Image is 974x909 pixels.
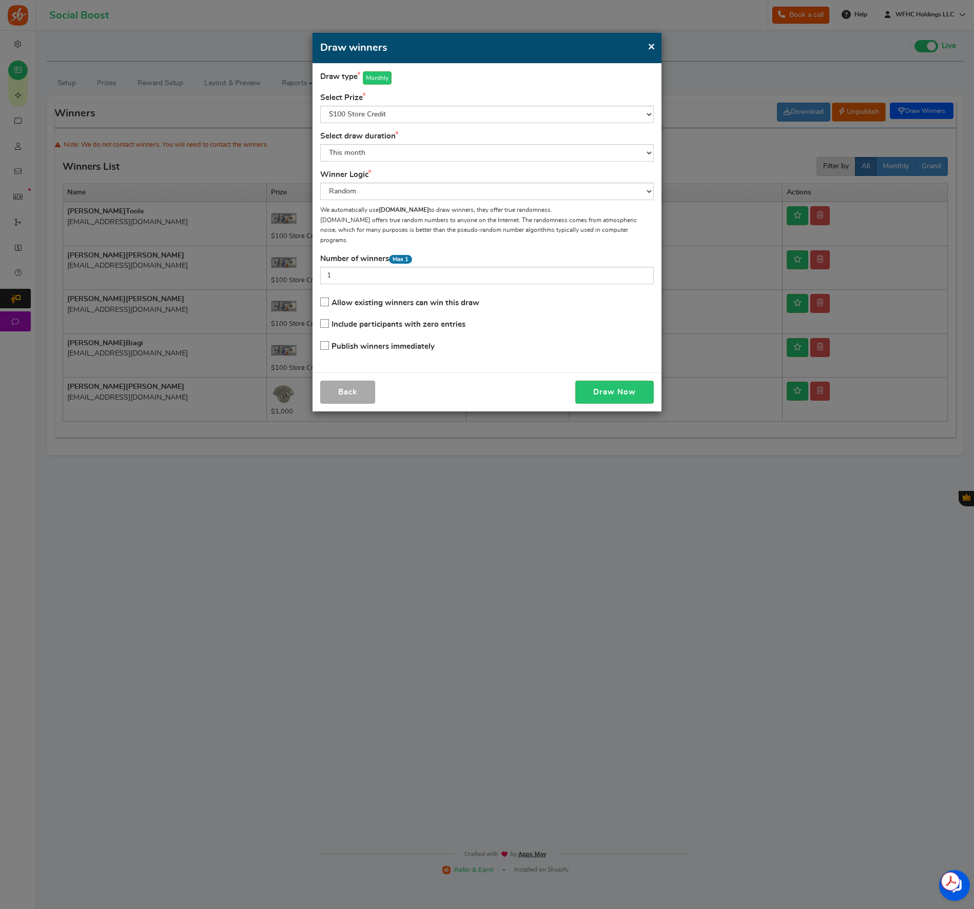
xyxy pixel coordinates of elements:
[320,207,637,243] small: We automatically use to draw winners, they offer true randomness. [DOMAIN_NAME] offers true rando...
[332,343,435,350] span: Publish winners immediately
[320,41,654,55] h4: Draw winners
[389,255,412,264] span: Max 1
[320,92,366,103] label: Select Prize
[320,169,372,180] label: Winner Logic
[379,207,429,213] b: [DOMAIN_NAME]
[320,253,412,264] label: Number of winners
[648,40,655,53] button: Close
[575,381,654,404] button: Draw Now
[320,71,361,82] label: Draw type
[931,866,974,909] iframe: LiveChat chat widget
[320,131,399,142] label: Select draw duration
[332,321,465,328] span: Include participants with zero entries
[648,40,655,53] span: ×
[320,381,375,404] button: Back
[332,299,479,307] span: Allow existing winners can win this draw
[363,71,392,85] span: monthly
